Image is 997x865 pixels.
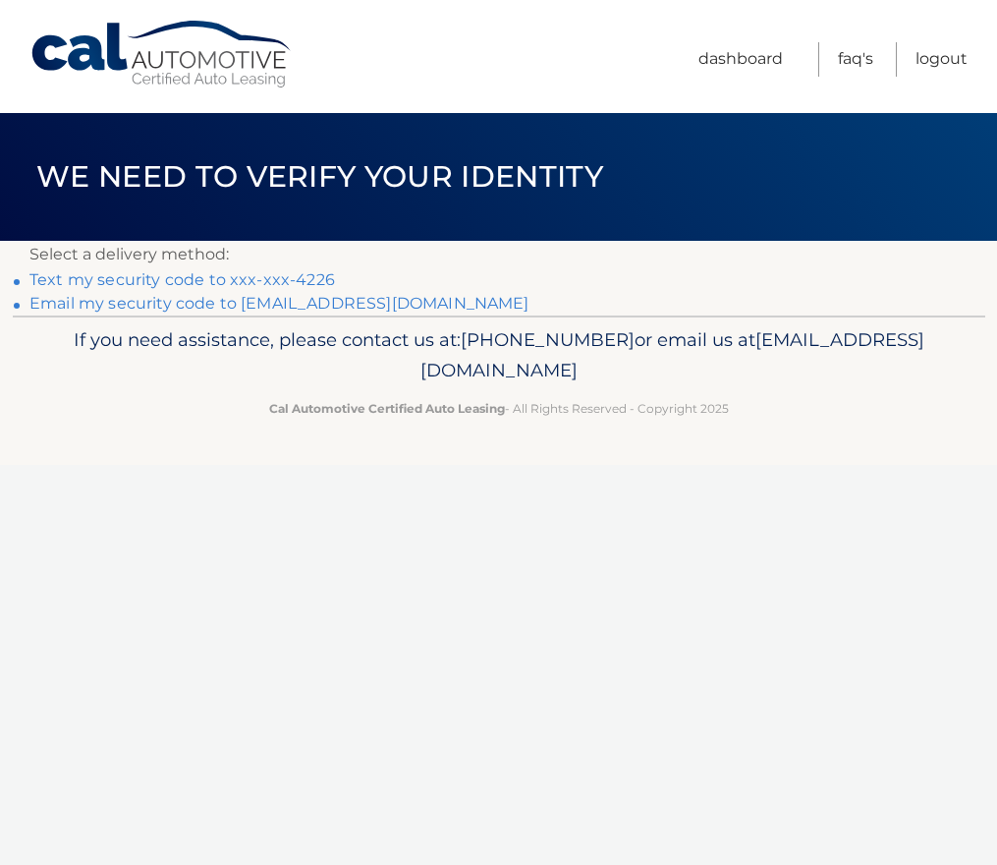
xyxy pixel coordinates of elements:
[461,328,635,351] span: [PHONE_NUMBER]
[42,324,956,387] p: If you need assistance, please contact us at: or email us at
[838,42,873,77] a: FAQ's
[29,241,968,268] p: Select a delivery method:
[36,158,603,195] span: We need to verify your identity
[915,42,968,77] a: Logout
[29,294,529,313] a: Email my security code to [EMAIL_ADDRESS][DOMAIN_NAME]
[42,398,956,419] p: - All Rights Reserved - Copyright 2025
[698,42,783,77] a: Dashboard
[29,270,335,289] a: Text my security code to xxx-xxx-4226
[29,20,295,89] a: Cal Automotive
[269,401,505,416] strong: Cal Automotive Certified Auto Leasing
